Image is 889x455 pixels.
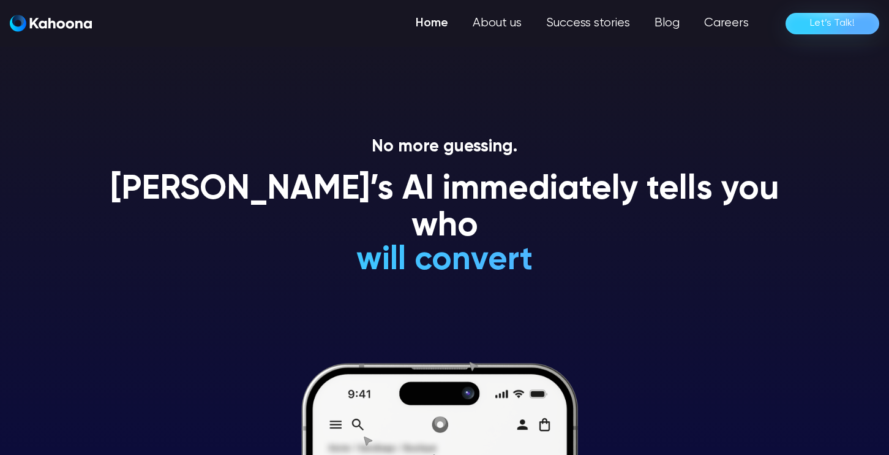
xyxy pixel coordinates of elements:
img: Kahoona logo white [10,15,92,32]
h1: will convert [264,242,625,278]
h1: [PERSON_NAME]’s AI immediately tells you who [96,172,793,245]
a: Success stories [534,11,642,36]
a: Blog [642,11,692,36]
a: About us [460,11,534,36]
p: No more guessing. [96,137,793,158]
a: Careers [692,11,761,36]
div: Let’s Talk! [810,13,855,33]
a: home [10,15,92,32]
a: Let’s Talk! [786,13,879,34]
a: Home [403,11,460,36]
